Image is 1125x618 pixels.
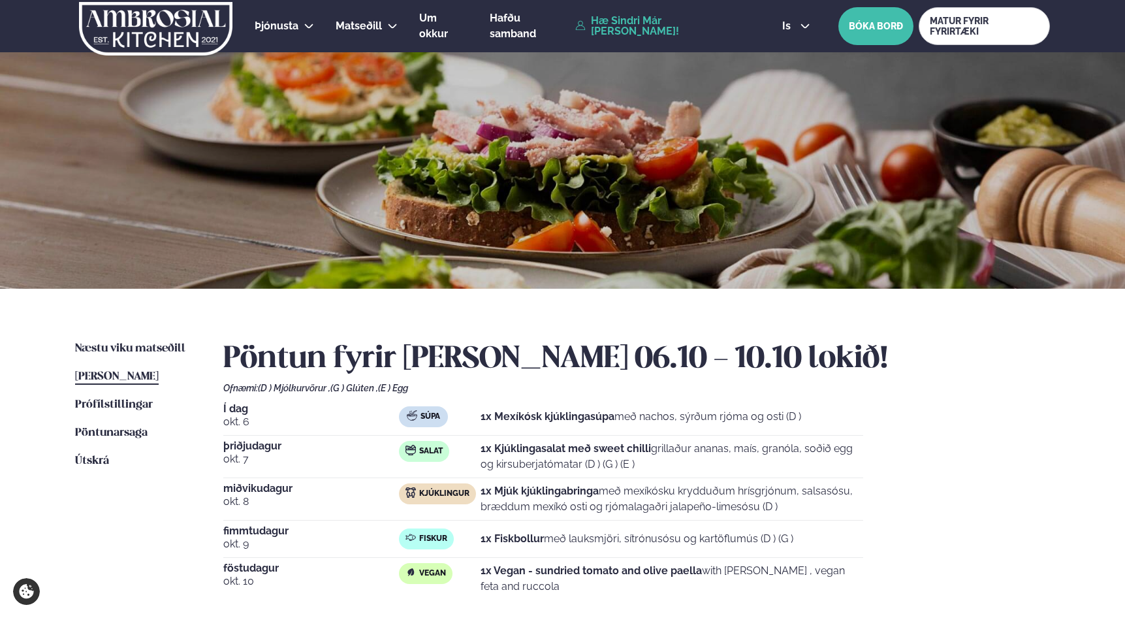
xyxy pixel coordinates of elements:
span: Prófílstillingar [75,399,153,410]
span: Vegan [419,568,446,579]
a: Hæ Sindri Már [PERSON_NAME]! [575,16,752,37]
span: Þjónusta [255,20,298,32]
a: Þjónusta [255,18,298,34]
p: grillaður ananas, maís, granóla, soðið egg og kirsuberjatómatar (D ) (G ) (E ) [481,441,863,472]
a: Útskrá [75,453,109,469]
p: með mexíkósku krydduðum hrísgrjónum, salsasósu, bræddum mexíkó osti og rjómalagaðri jalapeño-lime... [481,483,863,515]
span: Matseðill [336,20,382,32]
strong: 1x Vegan - sundried tomato and olive paella [481,564,702,577]
span: Í dag [223,404,399,414]
strong: 1x Fiskbollur [481,532,544,545]
div: Ofnæmi: [223,383,1050,393]
span: okt. 10 [223,574,399,589]
strong: 1x Mjúk kjúklingabringa [481,485,599,497]
strong: 1x Mexíkósk kjúklingasúpa [481,410,614,423]
p: with [PERSON_NAME] , vegan feta and ruccola [481,563,863,594]
img: logo [78,2,234,56]
img: soup.svg [407,410,417,421]
span: okt. 8 [223,494,399,510]
span: Pöntunarsaga [75,427,148,438]
a: MATUR FYRIR FYRIRTÆKI [919,7,1050,45]
a: Cookie settings [13,578,40,605]
a: Um okkur [419,10,468,42]
p: með lauksmjöri, sítrónusósu og kartöflumús (D ) (G ) [481,531,793,547]
span: Útskrá [75,455,109,466]
button: is [772,21,821,31]
span: fimmtudagur [223,526,399,536]
span: [PERSON_NAME] [75,371,159,382]
span: is [782,21,795,31]
a: Matseðill [336,18,382,34]
span: (G ) Glúten , [330,383,378,393]
a: Næstu viku matseðill [75,341,185,357]
h2: Pöntun fyrir [PERSON_NAME] 06.10 - 10.10 lokið! [223,341,1050,378]
button: BÓKA BORÐ [838,7,913,45]
img: chicken.svg [405,487,416,498]
span: Fiskur [419,534,447,544]
a: Prófílstillingar [75,397,153,413]
img: Vegan.svg [405,567,416,577]
a: [PERSON_NAME] [75,369,159,385]
img: fish.svg [405,532,416,543]
span: okt. 9 [223,536,399,552]
span: Næstu viku matseðill [75,343,185,354]
strong: 1x Kjúklingasalat með sweet chilli [481,442,651,455]
span: miðvikudagur [223,483,399,494]
span: Hafðu samband [490,12,536,40]
span: okt. 7 [223,451,399,467]
span: (D ) Mjólkurvörur , [258,383,330,393]
span: okt. 6 [223,414,399,430]
p: með nachos, sýrðum rjóma og osti (D ) [481,409,801,425]
span: Kjúklingur [419,489,469,499]
a: Hafðu samband [490,10,569,42]
span: Um okkur [419,12,448,40]
span: Súpa [420,412,440,422]
span: þriðjudagur [223,441,399,451]
span: föstudagur [223,563,399,574]
img: salad.svg [405,445,416,455]
a: Pöntunarsaga [75,425,148,441]
span: Salat [419,446,443,457]
span: (E ) Egg [378,383,408,393]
